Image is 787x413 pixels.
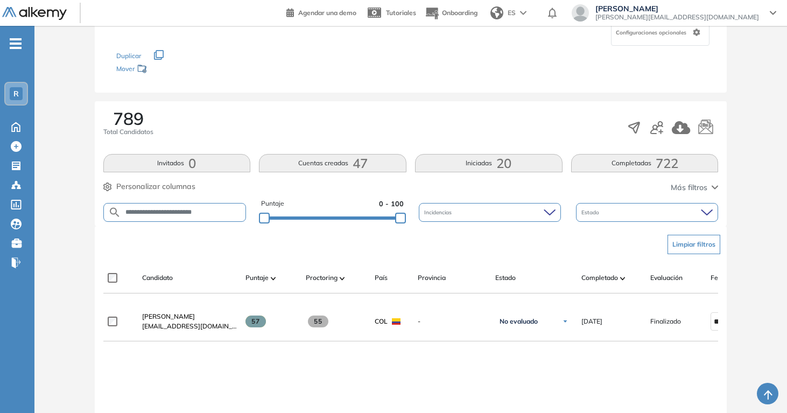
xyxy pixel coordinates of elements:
div: Widget de chat [733,361,787,413]
iframe: Chat Widget [733,361,787,413]
span: Incidencias [424,208,454,216]
span: Estado [581,208,601,216]
div: Incidencias [419,203,561,222]
button: Iniciadas20 [415,154,563,172]
span: - [418,317,487,326]
img: SEARCH_ALT [108,206,121,219]
span: R [13,89,19,98]
button: Invitados0 [103,154,251,172]
span: Proctoring [306,273,338,283]
button: Completadas722 [571,154,719,172]
span: ES [508,8,516,18]
button: Limpiar filtros [667,235,720,254]
div: Mover [116,60,224,80]
a: [PERSON_NAME] [142,312,237,321]
span: 789 [113,110,144,127]
span: Tutoriales [386,9,416,17]
span: Total Candidatos [103,127,153,137]
button: Onboarding [425,2,477,25]
span: [PERSON_NAME] [142,312,195,320]
i: - [10,43,22,45]
span: [EMAIL_ADDRESS][DOMAIN_NAME] [142,321,237,331]
span: Agendar una demo [298,9,356,17]
span: 55 [308,316,329,327]
span: [PERSON_NAME] [595,4,759,13]
div: Estado [576,203,718,222]
span: No evaluado [500,317,538,326]
span: Puntaje [245,273,269,283]
span: Más filtros [671,182,707,193]
span: Provincia [418,273,446,283]
span: Fecha límite [711,273,747,283]
span: 0 - 100 [379,199,404,209]
span: Configuraciones opcionales [616,29,688,37]
span: COL [375,317,388,326]
span: 57 [245,316,266,327]
img: COL [392,318,400,325]
button: Personalizar columnas [103,181,195,192]
span: Onboarding [442,9,477,17]
span: Evaluación [650,273,683,283]
img: [missing "en.ARROW_ALT" translation] [340,277,345,280]
img: Logo [2,7,67,20]
img: world [490,6,503,19]
button: Más filtros [671,182,718,193]
img: arrow [520,11,526,15]
span: País [375,273,388,283]
span: Finalizado [650,317,681,326]
span: Personalizar columnas [116,181,195,192]
span: Estado [495,273,516,283]
span: Puntaje [261,199,284,209]
div: Configuraciones opcionales [611,19,709,46]
button: Cuentas creadas47 [259,154,406,172]
img: [missing "en.ARROW_ALT" translation] [620,277,626,280]
img: Ícono de flecha [562,318,568,325]
span: Completado [581,273,618,283]
a: Agendar una demo [286,5,356,18]
span: Candidato [142,273,173,283]
span: [DATE] [581,317,602,326]
span: Duplicar [116,52,141,60]
img: [missing "en.ARROW_ALT" translation] [271,277,276,280]
span: [PERSON_NAME][EMAIL_ADDRESS][DOMAIN_NAME] [595,13,759,22]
